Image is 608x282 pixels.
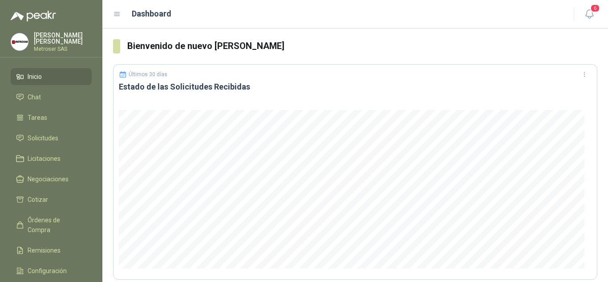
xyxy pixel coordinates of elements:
[581,6,597,22] button: 6
[11,242,92,259] a: Remisiones
[11,130,92,147] a: Solicitudes
[28,133,58,143] span: Solicitudes
[28,174,69,184] span: Negociaciones
[11,11,56,21] img: Logo peakr
[34,32,92,45] p: [PERSON_NAME] [PERSON_NAME]
[11,171,92,188] a: Negociaciones
[28,72,42,82] span: Inicio
[590,4,600,12] span: 6
[127,39,597,53] h3: Bienvenido de nuevo [PERSON_NAME]
[11,150,92,167] a: Licitaciones
[11,262,92,279] a: Configuración
[28,245,61,255] span: Remisiones
[28,266,67,276] span: Configuración
[34,46,92,52] p: Metroser SAS
[119,82,592,92] h3: Estado de las Solicitudes Recibidas
[11,89,92,106] a: Chat
[11,212,92,238] a: Órdenes de Compra
[132,8,171,20] h1: Dashboard
[11,68,92,85] a: Inicio
[11,191,92,208] a: Cotizar
[11,33,28,50] img: Company Logo
[28,195,48,204] span: Cotizar
[28,215,83,235] span: Órdenes de Compra
[28,92,41,102] span: Chat
[129,71,167,78] p: Últimos 30 días
[11,109,92,126] a: Tareas
[28,113,47,123] span: Tareas
[28,154,61,163] span: Licitaciones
